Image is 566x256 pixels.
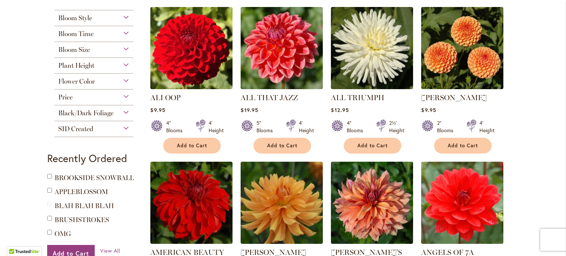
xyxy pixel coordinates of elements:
a: Andy's Legacy [331,238,413,245]
a: [PERSON_NAME] [421,93,487,102]
img: AMBER QUEEN [421,7,503,89]
span: $19.95 [241,106,258,113]
a: AMBER QUEEN [421,84,503,91]
a: BLAH BLAH BLAH [55,202,114,210]
button: Add to Cart [344,138,401,154]
a: ALL TRIUMPH [331,93,384,102]
div: 5" Blooms [256,119,277,134]
a: ALI OOP [150,93,181,102]
img: Andy's Legacy [331,162,413,244]
a: ANGELS OF 7A [421,238,503,245]
iframe: Launch Accessibility Center [6,230,26,250]
strong: Recently Ordered [47,151,127,165]
span: $9.95 [421,106,436,113]
button: Add to Cart [163,138,221,154]
span: Add to Cart [448,143,478,149]
span: Add to Cart [357,143,388,149]
div: 4' Height [299,119,314,134]
a: ANDREW CHARLES [241,238,323,245]
span: Black/Dark Foliage [58,109,113,117]
a: ALI OOP [150,84,233,91]
img: ALL TRIUMPH [331,7,413,89]
a: AMERICAN BEAUTY [150,238,233,245]
div: 2" Blooms [437,119,458,134]
span: Add to Cart [267,143,297,149]
a: OMG [55,230,71,238]
div: 4' Height [479,119,495,134]
div: 2½' Height [389,119,404,134]
span: Flower Color [58,77,95,85]
span: Price [58,93,73,101]
a: ALL THAT JAZZ [241,93,298,102]
img: ANDREW CHARLES [241,162,323,244]
a: APPLEBLOSSOM [55,188,108,196]
div: 4' Height [209,119,224,134]
span: $9.95 [150,106,165,113]
a: View All [100,247,120,255]
span: $12.95 [331,106,349,113]
img: AMERICAN BEAUTY [150,162,233,244]
button: Add to Cart [434,138,492,154]
span: Add to Cart [177,143,207,149]
a: BROOKSIDE SNOWBALL [55,174,134,182]
a: BRUSHSTROKES [55,216,109,224]
span: Plant Height [58,62,94,70]
a: ALL THAT JAZZ [241,84,323,91]
div: 4" Blooms [166,119,187,134]
span: Bloom Time [58,30,94,38]
span: SID Created [58,125,93,133]
img: ALL THAT JAZZ [241,7,323,89]
span: Bloom Size [58,46,90,54]
a: ALL TRIUMPH [331,84,413,91]
img: ANGELS OF 7A [421,162,503,244]
button: Add to Cart [254,138,311,154]
img: ALI OOP [150,7,233,89]
div: 4" Blooms [347,119,367,134]
span: Bloom Style [58,14,92,22]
